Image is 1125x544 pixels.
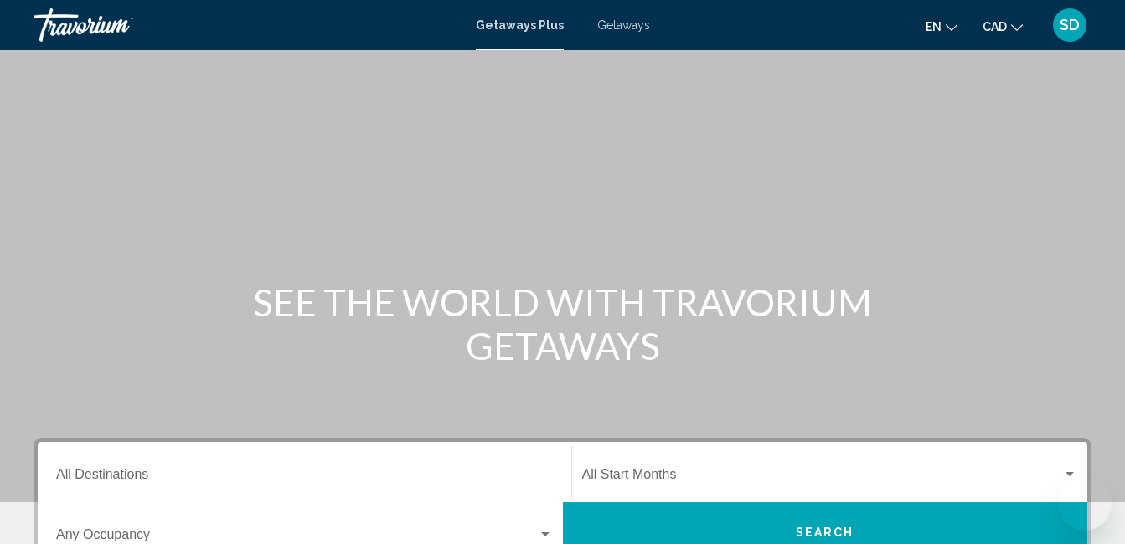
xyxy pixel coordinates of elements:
[796,526,854,540] span: Search
[597,18,650,32] a: Getaways
[1048,8,1091,43] button: User Menu
[476,18,564,32] a: Getaways Plus
[926,14,957,38] button: Change language
[34,8,459,42] a: Travorium
[926,20,942,33] span: en
[249,280,877,367] h1: SEE THE WORLD WITH TRAVORIUM GETAWAYS
[1058,477,1112,531] iframe: Bouton de lancement de la fenêtre de messagerie
[1060,17,1080,33] span: SD
[983,20,1007,33] span: CAD
[983,14,1023,38] button: Change currency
